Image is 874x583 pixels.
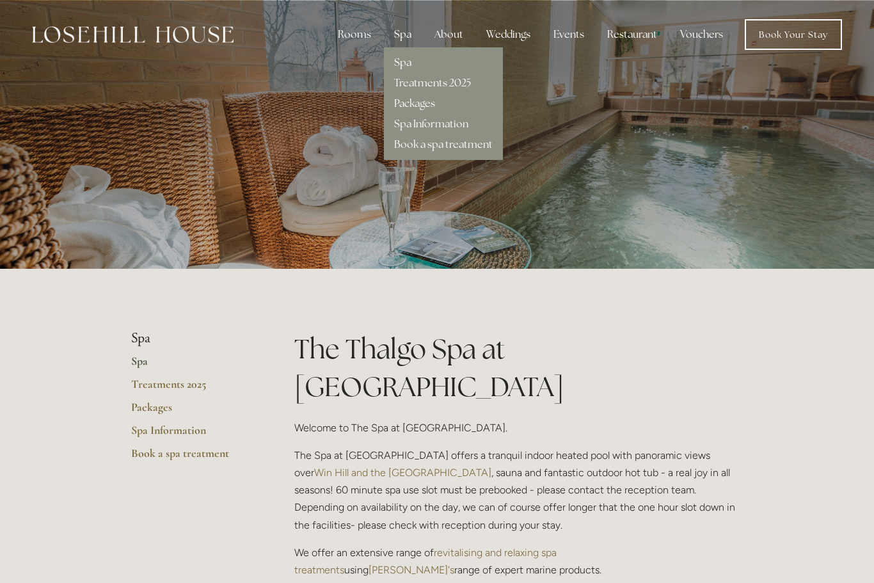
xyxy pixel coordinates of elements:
[294,330,743,406] h1: The Thalgo Spa at [GEOGRAPHIC_DATA]
[314,467,491,479] a: Win Hill and the [GEOGRAPHIC_DATA]
[131,354,253,377] a: Spa
[131,423,253,446] a: Spa Information
[294,419,743,436] p: Welcome to The Spa at [GEOGRAPHIC_DATA].
[597,22,667,47] div: Restaurant
[394,56,411,69] a: Spa
[131,400,253,423] a: Packages
[424,22,473,47] div: About
[476,22,541,47] div: Weddings
[745,19,842,50] a: Book Your Stay
[384,22,422,47] div: Spa
[32,26,234,43] img: Losehill House
[394,76,471,90] a: Treatments 2025
[543,22,594,47] div: Events
[369,564,454,576] a: [PERSON_NAME]'s
[294,544,743,579] p: We offer an extensive range of using range of expert marine products.
[131,330,253,347] li: Spa
[294,447,743,534] p: The Spa at [GEOGRAPHIC_DATA] offers a tranquil indoor heated pool with panoramic views over , sau...
[394,138,493,151] a: Book a spa treatment
[328,22,381,47] div: Rooms
[131,446,253,469] a: Book a spa treatment
[131,377,253,400] a: Treatments 2025
[394,97,435,110] a: Packages
[670,22,733,47] a: Vouchers
[394,117,468,131] a: Spa Information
